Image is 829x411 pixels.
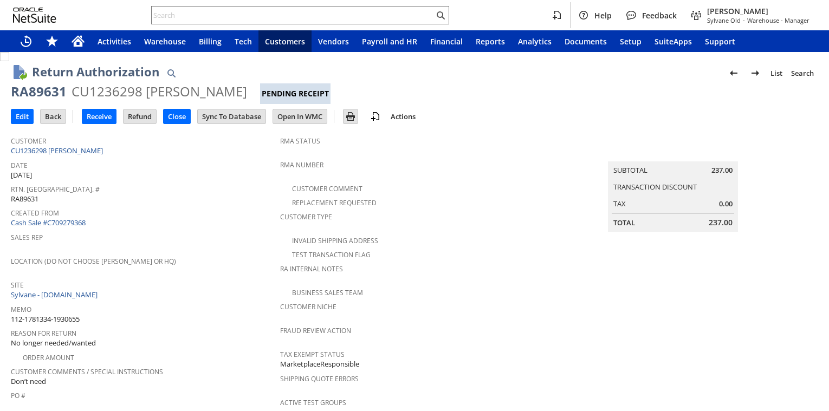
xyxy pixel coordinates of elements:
[434,9,447,22] svg: Search
[469,30,511,52] a: Reports
[594,10,612,21] span: Help
[613,30,648,52] a: Setup
[11,109,33,123] input: Edit
[265,36,305,47] span: Customers
[11,391,25,400] a: PO #
[164,109,190,123] input: Close
[98,36,131,47] span: Activities
[280,359,359,369] span: MarketplaceResponsible
[11,146,106,155] a: CU1236298 [PERSON_NAME]
[766,64,787,82] a: List
[11,338,96,348] span: No longer needed/wanted
[749,67,762,80] img: Next
[235,36,252,47] span: Tech
[280,160,323,169] a: RMA Number
[430,36,463,47] span: Financial
[32,63,159,81] h1: Return Authorization
[280,398,346,407] a: Active Test Groups
[655,36,692,47] span: SuiteApps
[386,112,420,121] a: Actions
[258,30,312,52] a: Customers
[280,374,359,383] a: Shipping Quote Errors
[709,217,733,228] span: 237.00
[318,36,349,47] span: Vendors
[11,208,59,218] a: Created From
[11,314,80,324] span: 112-1781334-1930655
[13,30,39,52] a: Recent Records
[228,30,258,52] a: Tech
[747,16,809,24] span: Warehouse - Manager
[273,109,327,123] input: Open In WMC
[344,110,357,123] img: Print
[280,212,332,221] a: Customer Type
[65,30,91,52] a: Home
[192,30,228,52] a: Billing
[11,170,32,180] span: [DATE]
[138,30,192,52] a: Warehouse
[280,136,320,146] a: RMA Status
[11,280,24,290] a: Site
[648,30,698,52] a: SuiteApps
[124,109,156,123] input: Refund
[20,35,33,48] svg: Recent Records
[705,36,735,47] span: Support
[292,250,371,259] a: Test Transaction Flag
[312,30,355,52] a: Vendors
[144,36,186,47] span: Warehouse
[11,136,46,146] a: Customer
[11,83,67,100] div: RA89631
[707,6,809,16] span: [PERSON_NAME]
[344,109,358,123] input: Print
[711,165,733,175] span: 237.00
[280,326,351,335] a: Fraud Review Action
[518,36,552,47] span: Analytics
[476,36,505,47] span: Reports
[11,233,43,242] a: Sales Rep
[11,367,163,376] a: Customer Comments / Special Instructions
[642,10,677,21] span: Feedback
[46,35,59,48] svg: Shortcuts
[11,329,76,338] a: Reason For Return
[72,35,85,48] svg: Home
[165,67,178,80] img: Quick Find
[613,182,697,192] a: Transaction Discount
[743,16,745,24] span: -
[280,264,343,273] a: RA Internal Notes
[613,218,635,227] a: Total
[11,305,31,314] a: Memo
[11,161,28,170] a: Date
[292,198,377,207] a: Replacement Requested
[565,36,607,47] span: Documents
[82,109,116,123] input: Receive
[362,36,417,47] span: Payroll and HR
[39,30,65,52] div: Shortcuts
[369,110,382,123] img: add-record.svg
[613,165,647,175] a: Subtotal
[13,8,56,23] svg: logo
[11,376,46,387] span: Don’t need
[613,199,626,208] a: Tax
[11,257,176,266] a: Location (Do Not Choose [PERSON_NAME] or HQ)
[198,109,265,123] input: Sync To Database
[11,194,38,204] span: RA89631
[727,67,740,80] img: Previous
[280,350,345,359] a: Tax Exempt Status
[292,184,362,193] a: Customer Comment
[558,30,613,52] a: Documents
[11,185,100,194] a: Rtn. [GEOGRAPHIC_DATA]. #
[511,30,558,52] a: Analytics
[355,30,424,52] a: Payroll and HR
[72,83,247,100] div: CU1236298 [PERSON_NAME]
[707,16,741,24] span: Sylvane Old
[719,199,733,209] span: 0.00
[11,218,86,227] a: Cash Sale #C709279368
[260,83,331,104] div: Pending Receipt
[91,30,138,52] a: Activities
[292,288,363,297] a: Business Sales Team
[11,290,100,299] a: Sylvane - [DOMAIN_NAME]
[698,30,742,52] a: Support
[787,64,818,82] a: Search
[152,9,434,22] input: Search
[199,36,222,47] span: Billing
[424,30,469,52] a: Financial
